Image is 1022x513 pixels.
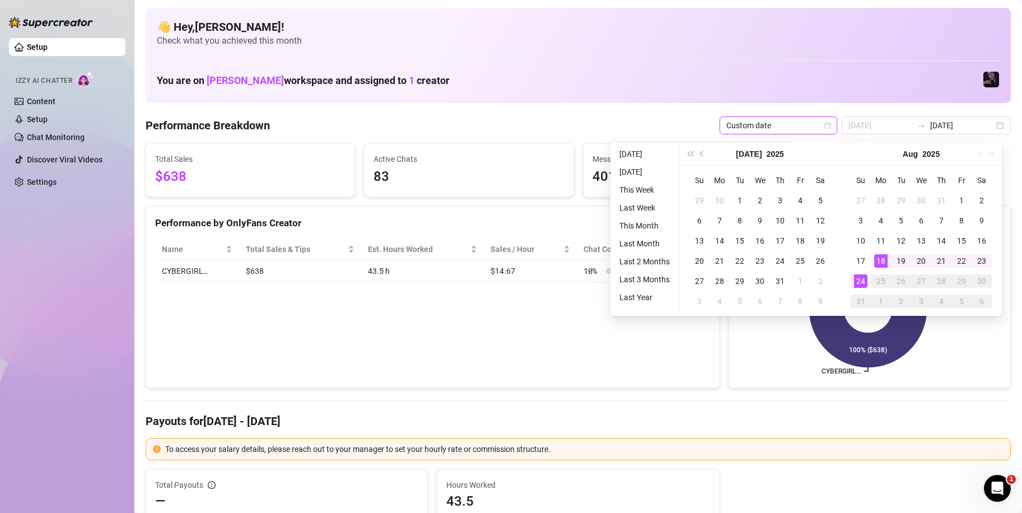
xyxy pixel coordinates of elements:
td: 2025-08-19 [891,251,911,271]
div: 15 [955,234,968,248]
li: This Month [615,219,674,232]
td: 2025-08-25 [871,271,891,291]
th: Fr [951,170,972,190]
div: 3 [773,194,787,207]
div: 5 [955,295,968,308]
div: 2 [894,295,908,308]
th: Tu [730,170,750,190]
td: 2025-07-20 [689,251,710,271]
div: 16 [975,234,988,248]
div: 22 [955,254,968,268]
td: 2025-07-07 [710,211,730,231]
th: Tu [891,170,911,190]
div: 20 [693,254,706,268]
div: 29 [955,274,968,288]
img: AI Chatter [77,71,94,87]
span: swap-right [917,121,926,130]
td: 2025-07-05 [810,190,830,211]
td: 2025-08-17 [851,251,871,271]
div: 5 [814,194,827,207]
th: Th [770,170,790,190]
td: 2025-07-28 [871,190,891,211]
div: Est. Hours Worked [368,243,468,255]
th: Mo [871,170,891,190]
td: 2025-07-03 [770,190,790,211]
div: 25 [794,254,807,268]
td: 2025-07-27 [689,271,710,291]
div: 15 [733,234,746,248]
div: 12 [814,214,827,227]
div: 11 [874,234,888,248]
div: 26 [814,254,827,268]
td: 2025-08-24 [851,271,871,291]
div: 21 [713,254,726,268]
td: 2025-07-10 [770,211,790,231]
div: 25 [874,274,888,288]
td: 2025-07-23 [750,251,770,271]
td: 2025-08-21 [931,251,951,271]
td: 2025-08-27 [911,271,931,291]
td: 2025-07-25 [790,251,810,271]
span: Active Chats [374,153,564,165]
td: 2025-08-07 [931,211,951,231]
li: Last Week [615,201,674,214]
span: Check what you achieved this month [157,35,1000,47]
td: 2025-07-31 [931,190,951,211]
td: 43.5 h [361,260,484,282]
div: 5 [733,295,746,308]
td: 2025-08-23 [972,251,992,271]
span: 1 [1007,475,1016,484]
td: 2025-07-04 [790,190,810,211]
div: 30 [753,274,767,288]
h4: Performance Breakdown [146,118,270,133]
img: logo-BBDzfeDw.svg [9,17,93,28]
td: 2025-08-26 [891,271,911,291]
div: 31 [935,194,948,207]
td: 2025-07-08 [730,211,750,231]
div: 7 [935,214,948,227]
div: 29 [733,274,746,288]
div: Performance by OnlyFans Creator [155,216,710,231]
div: 19 [894,254,908,268]
div: 30 [975,274,988,288]
div: 28 [874,194,888,207]
div: 2 [753,194,767,207]
td: 2025-08-09 [810,291,830,311]
div: 24 [854,274,867,288]
td: 2025-09-06 [972,291,992,311]
div: 7 [713,214,726,227]
td: 2025-08-01 [951,190,972,211]
li: [DATE] [615,147,674,161]
td: 2025-07-29 [891,190,911,211]
th: Name [155,239,239,260]
div: 23 [975,254,988,268]
td: 2025-07-29 [730,271,750,291]
th: We [750,170,770,190]
td: 2025-08-29 [951,271,972,291]
th: Chat Conversion [577,239,710,260]
div: 12 [894,234,908,248]
td: 2025-07-13 [689,231,710,251]
div: 24 [773,254,787,268]
div: 1 [874,295,888,308]
button: Choose a month [903,143,918,165]
td: 2025-07-12 [810,211,830,231]
td: 2025-09-03 [911,291,931,311]
td: $638 [239,260,361,282]
div: 17 [854,254,867,268]
button: Choose a year [767,143,784,165]
td: 2025-08-15 [951,231,972,251]
td: 2025-08-12 [891,231,911,251]
th: Th [931,170,951,190]
h1: You are on workspace and assigned to creator [157,74,450,87]
div: 30 [914,194,928,207]
div: 2 [814,274,827,288]
div: 29 [693,194,706,207]
td: 2025-07-14 [710,231,730,251]
li: Last 2 Months [615,255,674,268]
td: 2025-09-01 [871,291,891,311]
div: 18 [794,234,807,248]
td: 2025-08-22 [951,251,972,271]
input: End date [930,119,994,132]
td: 2025-07-17 [770,231,790,251]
